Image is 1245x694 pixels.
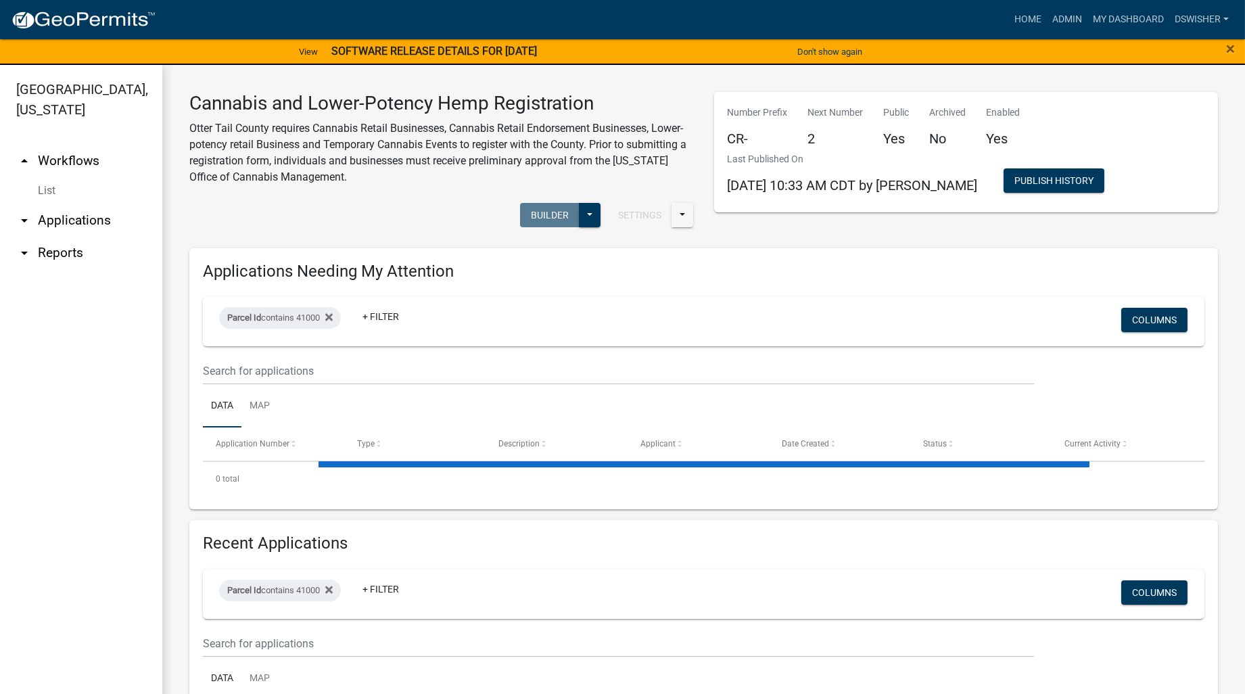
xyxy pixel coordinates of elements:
button: Close [1226,41,1235,57]
div: contains 41000 [219,307,341,329]
p: Otter Tail County requires Cannabis Retail Businesses, Cannabis Retail Endorsement Businesses, Lo... [189,120,694,185]
button: Columns [1121,308,1188,332]
h5: 2 [808,131,864,147]
div: 0 total [203,462,1204,496]
p: Archived [930,106,966,120]
datatable-header-cell: Status [910,427,1052,460]
div: contains 41000 [219,580,341,601]
span: Application Number [216,439,289,448]
a: Home [1009,7,1047,32]
span: × [1226,39,1235,58]
span: Status [923,439,947,448]
strong: SOFTWARE RELEASE DETAILS FOR [DATE] [331,45,537,57]
p: Public [884,106,910,120]
h5: Yes [987,131,1020,147]
datatable-header-cell: Description [486,427,627,460]
button: Don't show again [792,41,868,63]
a: + Filter [352,577,410,601]
h5: CR- [728,131,788,147]
a: My Dashboard [1087,7,1169,32]
p: Enabled [987,106,1020,120]
span: [DATE] 10:33 AM CDT by [PERSON_NAME] [728,177,978,193]
a: Data [203,385,241,428]
p: Number Prefix [728,106,788,120]
button: Publish History [1004,168,1104,193]
a: dswisher [1169,7,1234,32]
input: Search for applications [203,357,1034,385]
i: arrow_drop_down [16,245,32,261]
h5: Yes [884,131,910,147]
span: Parcel Id [227,585,261,595]
datatable-header-cell: Type [344,427,486,460]
input: Search for applications [203,630,1034,657]
span: Type [357,439,375,448]
button: Builder [520,203,580,227]
h4: Recent Applications [203,534,1204,553]
a: + Filter [352,304,410,329]
a: Map [241,385,278,428]
wm-modal-confirm: Workflow Publish History [1004,176,1104,187]
span: Date Created [782,439,829,448]
span: Applicant [640,439,676,448]
p: Next Number [808,106,864,120]
span: Description [498,439,540,448]
span: Parcel Id [227,313,261,323]
datatable-header-cell: Applicant [627,427,768,460]
i: arrow_drop_up [16,153,32,169]
a: View [293,41,323,63]
datatable-header-cell: Date Created [769,427,910,460]
button: Settings [607,203,672,227]
datatable-header-cell: Current Activity [1052,427,1193,460]
span: Current Activity [1064,439,1121,448]
p: Last Published On [728,152,978,166]
h3: Cannabis and Lower-Potency Hemp Registration [189,92,694,115]
h4: Applications Needing My Attention [203,262,1204,281]
i: arrow_drop_down [16,212,32,229]
h5: No [930,131,966,147]
datatable-header-cell: Application Number [203,427,344,460]
button: Columns [1121,580,1188,605]
a: Admin [1047,7,1087,32]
